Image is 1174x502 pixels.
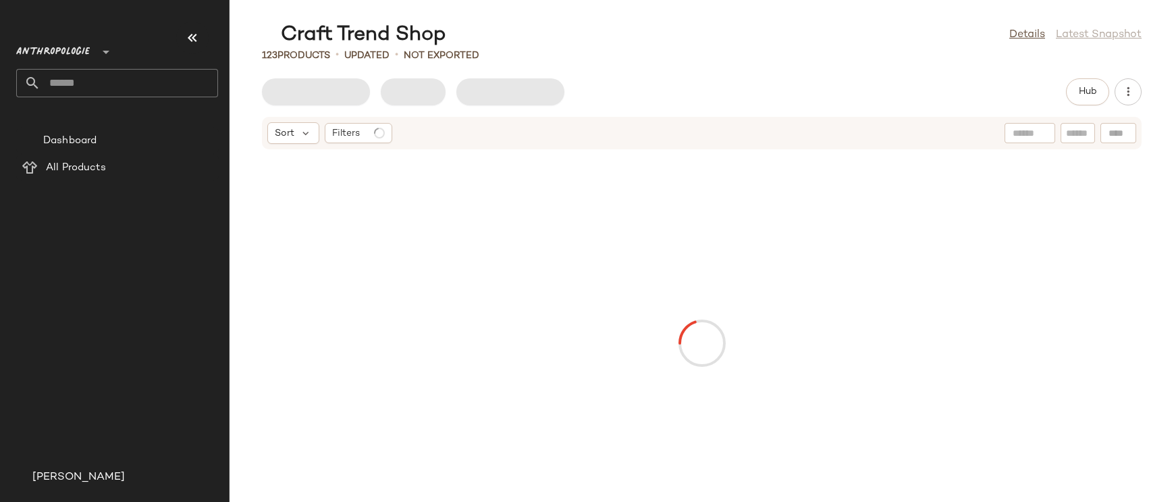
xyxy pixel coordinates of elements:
p: updated [344,49,390,63]
span: • [395,47,398,64]
span: Sort [275,126,294,141]
a: Details [1009,27,1045,43]
span: Dashboard [43,133,97,149]
div: Products [262,49,330,63]
span: Anthropologie [16,36,90,61]
span: • [336,47,339,64]
div: Craft Trend Shop [262,22,446,49]
p: Not Exported [404,49,479,63]
span: All Products [46,160,106,176]
span: Hub [1078,86,1097,97]
span: Filters [332,126,360,141]
span: [PERSON_NAME] [32,470,125,486]
span: 123 [262,51,277,61]
button: Hub [1066,78,1109,105]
